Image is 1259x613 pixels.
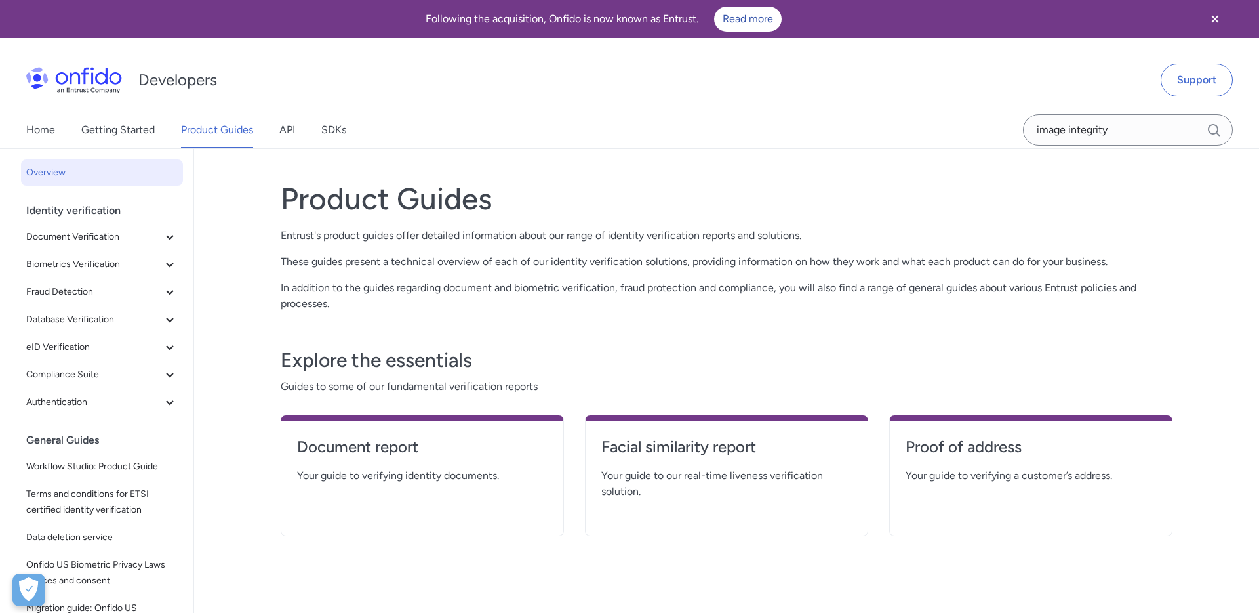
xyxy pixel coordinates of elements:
[81,112,155,148] a: Getting Started
[26,229,162,245] span: Document Verification
[21,552,183,594] a: Onfido US Biometric Privacy Laws notices and consent
[21,454,183,480] a: Workflow Studio: Product Guide
[138,70,217,91] h1: Developers
[26,165,178,180] span: Overview
[21,481,183,523] a: Terms and conditions for ETSI certified identity verification
[26,339,162,355] span: eID Verification
[21,306,183,333] button: Database Verification
[26,459,178,475] span: Workflow Studio: Product Guide
[26,312,162,328] span: Database Verification
[714,7,782,32] a: Read more
[281,254,1172,270] p: These guides present a technical overview of each of our identity verification solutions, providi...
[26,557,178,589] span: Onfido US Biometric Privacy Laws notices and consent
[181,112,253,148] a: Product Guides
[26,257,162,272] span: Biometrics Verification
[906,436,1156,468] a: Proof of address
[1191,3,1239,35] button: Close banner
[26,284,162,300] span: Fraud Detection
[281,379,1172,394] span: Guides to some of our fundamental verification reports
[26,67,122,93] img: Onfido Logo
[26,198,188,224] div: Identity verification
[321,112,346,148] a: SDKs
[21,251,183,278] button: Biometrics Verification
[297,468,548,484] span: Your guide to verifying identity documents.
[601,436,852,468] a: Facial similarity report
[16,7,1191,32] div: Following the acquisition, Onfido is now known as Entrust.
[12,574,45,606] div: Cookie Preferences
[279,112,295,148] a: API
[297,436,548,457] h4: Document report
[281,347,1172,373] h3: Explore the essentials
[26,427,188,454] div: General Guides
[281,180,1172,217] h1: Product Guides
[21,524,183,551] a: Data deletion service
[21,159,183,186] a: Overview
[1161,64,1233,96] a: Support
[26,112,55,148] a: Home
[281,228,1172,243] p: Entrust's product guides offer detailed information about our range of identity verification repo...
[12,574,45,606] button: Open Preferences
[26,394,162,410] span: Authentication
[21,362,183,388] button: Compliance Suite
[297,436,548,468] a: Document report
[21,279,183,305] button: Fraud Detection
[281,280,1172,312] p: In addition to the guides regarding document and biometric verification, fraud protection and com...
[26,530,178,545] span: Data deletion service
[21,389,183,415] button: Authentication
[906,468,1156,484] span: Your guide to verifying a customer’s address.
[1023,114,1233,146] input: Onfido search input field
[601,436,852,457] h4: Facial similarity report
[906,436,1156,457] h4: Proof of address
[26,486,178,518] span: Terms and conditions for ETSI certified identity verification
[26,367,162,383] span: Compliance Suite
[21,224,183,250] button: Document Verification
[21,334,183,360] button: eID Verification
[1207,11,1223,27] svg: Close banner
[601,468,852,499] span: Your guide to our real-time liveness verification solution.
